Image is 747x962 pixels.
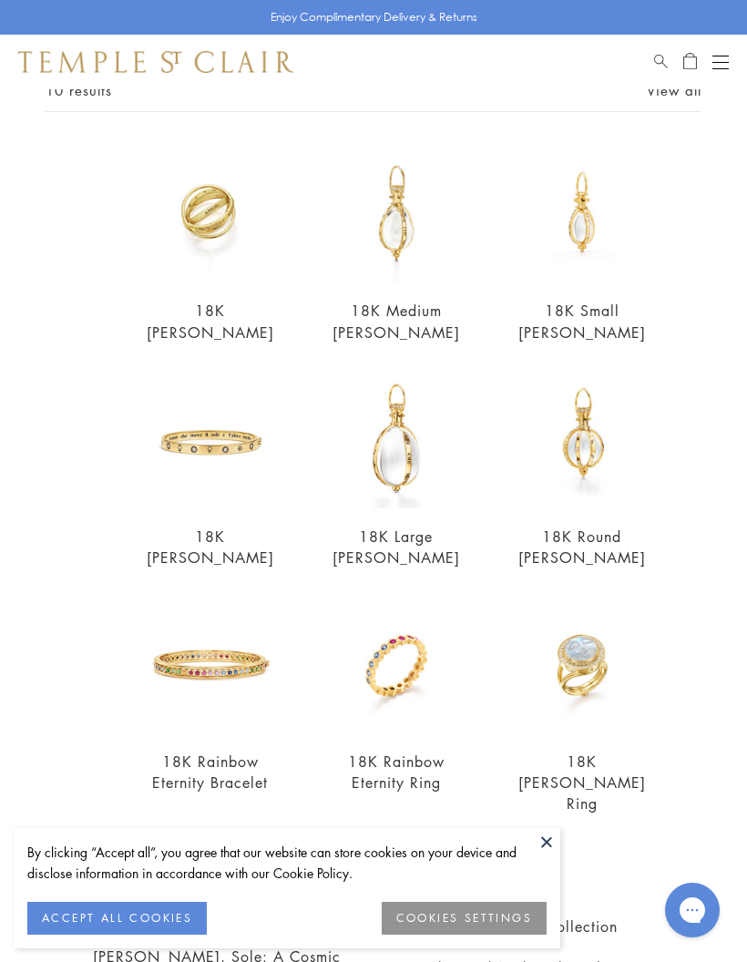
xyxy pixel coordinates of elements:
[326,143,466,283] img: P51825-E18ASTRID
[512,368,652,508] img: 18K Round Astrid Amulet
[140,593,281,733] img: 18K Rainbow Eternity Bracelet
[27,842,547,884] div: By clicking “Accept all”, you agree that our website can store cookies on your device and disclos...
[518,301,646,342] a: 18K Small [PERSON_NAME]
[271,8,477,26] p: Enjoy Complimentary Delivery & Returns
[654,51,668,73] a: Search
[518,752,646,814] a: 18K [PERSON_NAME] Ring
[348,752,445,793] a: 18K Rainbow Eternity Ring
[518,527,646,568] a: 18K Round [PERSON_NAME]
[27,902,207,935] button: ACCEPT ALL COOKIES
[140,368,281,508] img: B71825-ASTRID
[46,79,112,102] span: 10 results
[326,368,466,508] img: P51825-E27ASTRID
[18,51,293,73] img: Temple St. Clair
[326,593,466,733] img: 18K Rainbow Eternity Ring
[382,902,547,935] button: COOKIES SETTINGS
[152,752,268,793] a: 18K Rainbow Eternity Bracelet
[147,527,274,568] a: 18K [PERSON_NAME]
[683,51,697,73] a: Open Shopping Bag
[140,143,281,283] img: 18K Astrid Ring
[147,301,274,342] a: 18K [PERSON_NAME]
[712,51,729,73] button: Open navigation
[333,527,460,568] a: 18K Large [PERSON_NAME]
[333,301,460,342] a: 18K Medium [PERSON_NAME]
[656,876,729,944] iframe: Gorgias live chat messenger
[647,80,701,100] a: View all
[512,143,652,283] img: P51825-E11ASTRID
[512,593,652,733] img: 18K Astrid Moonface Ring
